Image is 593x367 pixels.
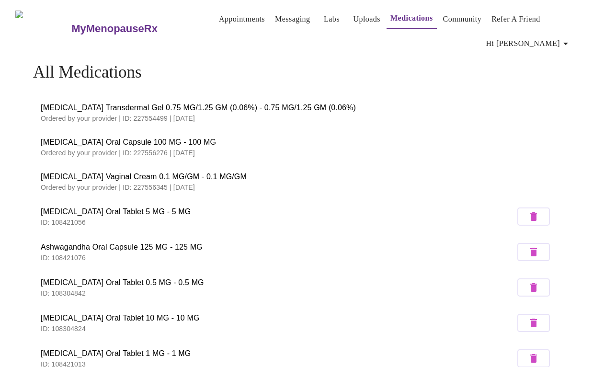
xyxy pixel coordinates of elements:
button: Labs [316,10,347,29]
button: Medications [387,9,437,29]
span: [MEDICAL_DATA] Oral Tablet 1 MG - 1 MG [41,348,515,359]
h4: All Medications [33,63,560,82]
span: [MEDICAL_DATA] Vaginal Cream 0.1 MG/GM - 0.1 MG/GM [41,171,552,183]
p: Ordered by your provider | ID: 227554499 | [DATE] [41,114,552,123]
a: Community [443,12,482,26]
button: Hi [PERSON_NAME] [482,34,575,53]
a: MyMenopauseRx [70,12,196,46]
a: Appointments [219,12,265,26]
p: Ordered by your provider | ID: 227556345 | [DATE] [41,183,552,192]
span: [MEDICAL_DATA] Transdermal Gel 0.75 MG/1.25 GM (0.06%) - 0.75 MG/1.25 GM (0.06%) [41,102,552,114]
span: [MEDICAL_DATA] Oral Tablet 10 MG - 10 MG [41,312,515,324]
span: Ashwagandha Oral Capsule 125 MG - 125 MG [41,241,515,253]
p: ID: 108421076 [41,253,515,263]
button: Appointments [215,10,269,29]
h3: MyMenopauseRx [71,23,158,35]
a: Uploads [353,12,380,26]
button: Messaging [271,10,314,29]
p: ID: 108304842 [41,288,515,298]
span: Hi [PERSON_NAME] [486,37,571,50]
span: [MEDICAL_DATA] Oral Tablet 0.5 MG - 0.5 MG [41,277,515,288]
a: Labs [324,12,340,26]
p: ID: 108421056 [41,218,515,227]
p: ID: 108304824 [41,324,515,333]
button: Uploads [349,10,384,29]
a: Medications [390,11,433,25]
span: [MEDICAL_DATA] Oral Tablet 5 MG - 5 MG [41,206,515,218]
button: Community [439,10,486,29]
img: MyMenopauseRx Logo [15,11,70,46]
span: [MEDICAL_DATA] Oral Capsule 100 MG - 100 MG [41,137,552,148]
a: Messaging [275,12,310,26]
button: Refer a Friend [488,10,544,29]
a: Refer a Friend [491,12,540,26]
p: Ordered by your provider | ID: 227556276 | [DATE] [41,148,552,158]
